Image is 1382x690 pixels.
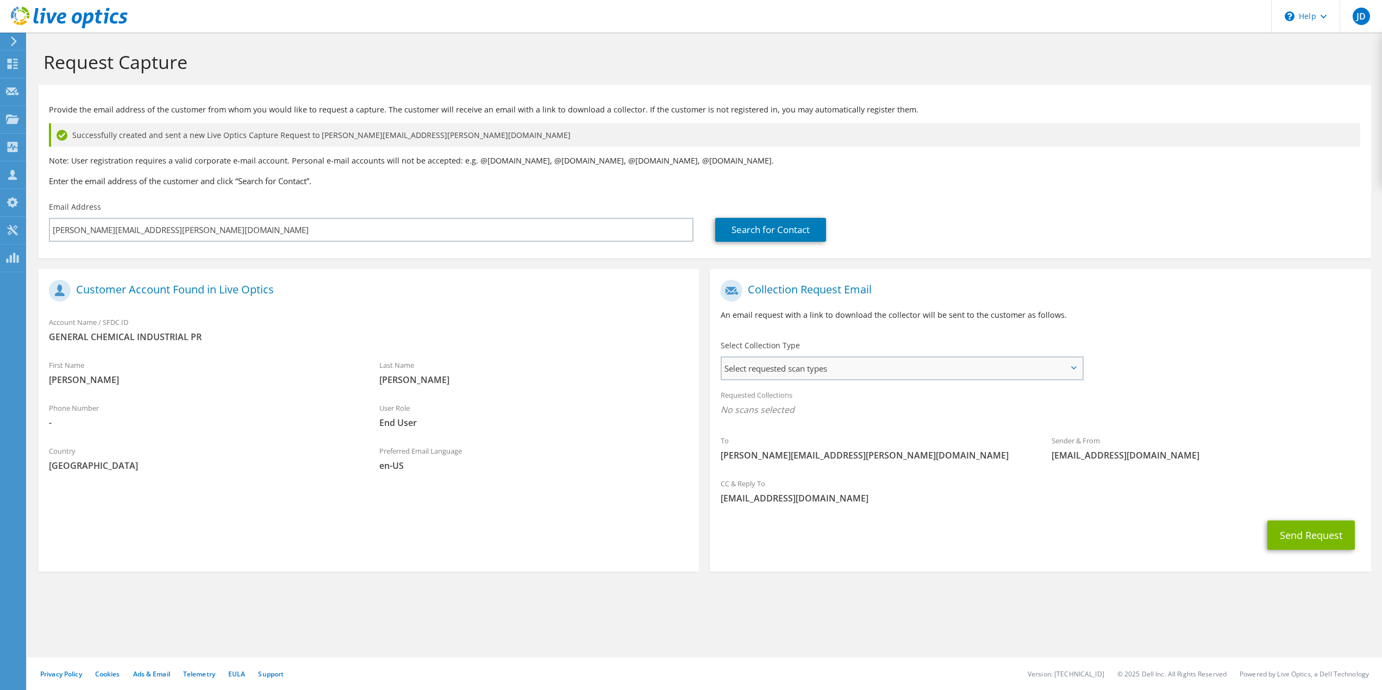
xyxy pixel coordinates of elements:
p: Note: User registration requires a valid corporate e-mail account. Personal e-mail accounts will ... [49,155,1360,167]
div: Phone Number [38,397,368,434]
li: © 2025 Dell Inc. All Rights Reserved [1117,669,1227,679]
div: User Role [368,397,699,434]
a: Privacy Policy [40,669,82,679]
p: An email request with a link to download the collector will be sent to the customer as follows. [721,309,1360,321]
button: Send Request [1267,520,1355,550]
div: Account Name / SFDC ID [38,311,699,348]
p: Provide the email address of the customer from whom you would like to request a capture. The cust... [49,104,1360,116]
span: en-US [379,460,688,472]
svg: \n [1285,11,1295,21]
div: Sender & From [1041,429,1371,467]
div: Requested Collections [710,384,1371,424]
div: Country [38,440,368,477]
div: To [710,429,1040,467]
a: Cookies [95,669,120,679]
span: GENERAL CHEMICAL INDUSTRIAL PR [49,331,688,343]
span: [GEOGRAPHIC_DATA] [49,460,358,472]
span: [PERSON_NAME][EMAIL_ADDRESS][PERSON_NAME][DOMAIN_NAME] [721,449,1029,461]
div: Last Name [368,354,699,391]
span: JD [1353,8,1370,25]
a: Telemetry [183,669,215,679]
span: - [49,417,358,429]
span: [EMAIL_ADDRESS][DOMAIN_NAME] [1052,449,1360,461]
span: [PERSON_NAME] [49,374,358,386]
label: Select Collection Type [721,340,800,351]
h1: Collection Request Email [721,280,1354,302]
label: Email Address [49,202,101,212]
span: Select requested scan types [722,357,1082,379]
a: Search for Contact [715,218,826,242]
a: Support [258,669,284,679]
h1: Customer Account Found in Live Optics [49,280,683,302]
span: Successfully created and sent a new Live Optics Capture Request to [PERSON_NAME][EMAIL_ADDRESS][P... [72,129,571,141]
a: Ads & Email [133,669,170,679]
li: Version: [TECHNICAL_ID] [1028,669,1104,679]
span: [EMAIL_ADDRESS][DOMAIN_NAME] [721,492,1360,504]
li: Powered by Live Optics, a Dell Technology [1240,669,1369,679]
h3: Enter the email address of the customer and click “Search for Contact”. [49,175,1360,187]
span: No scans selected [721,404,1360,416]
div: CC & Reply To [710,472,1371,510]
div: Preferred Email Language [368,440,699,477]
h1: Request Capture [43,51,1360,73]
span: End User [379,417,688,429]
div: First Name [38,354,368,391]
span: [PERSON_NAME] [379,374,688,386]
a: EULA [228,669,245,679]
